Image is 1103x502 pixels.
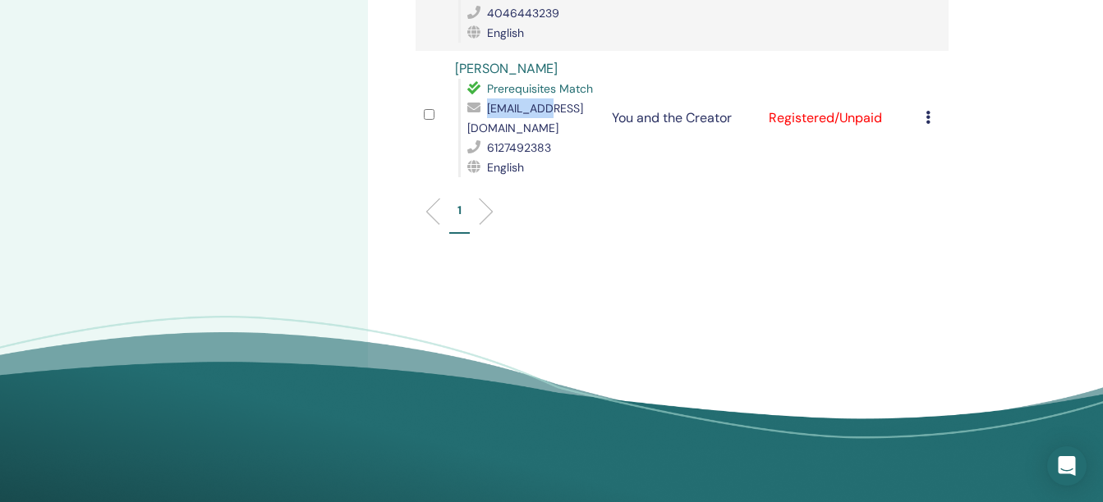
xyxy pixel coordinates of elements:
[487,140,551,155] span: 6127492383
[487,6,559,21] span: 4046443239
[467,101,583,135] span: [EMAIL_ADDRESS][DOMAIN_NAME]
[487,81,593,96] span: Prerequisites Match
[457,202,462,219] p: 1
[604,51,761,185] td: You and the Creator
[455,60,558,77] a: [PERSON_NAME]
[487,160,524,175] span: English
[487,25,524,40] span: English
[1047,446,1087,486] div: Open Intercom Messenger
